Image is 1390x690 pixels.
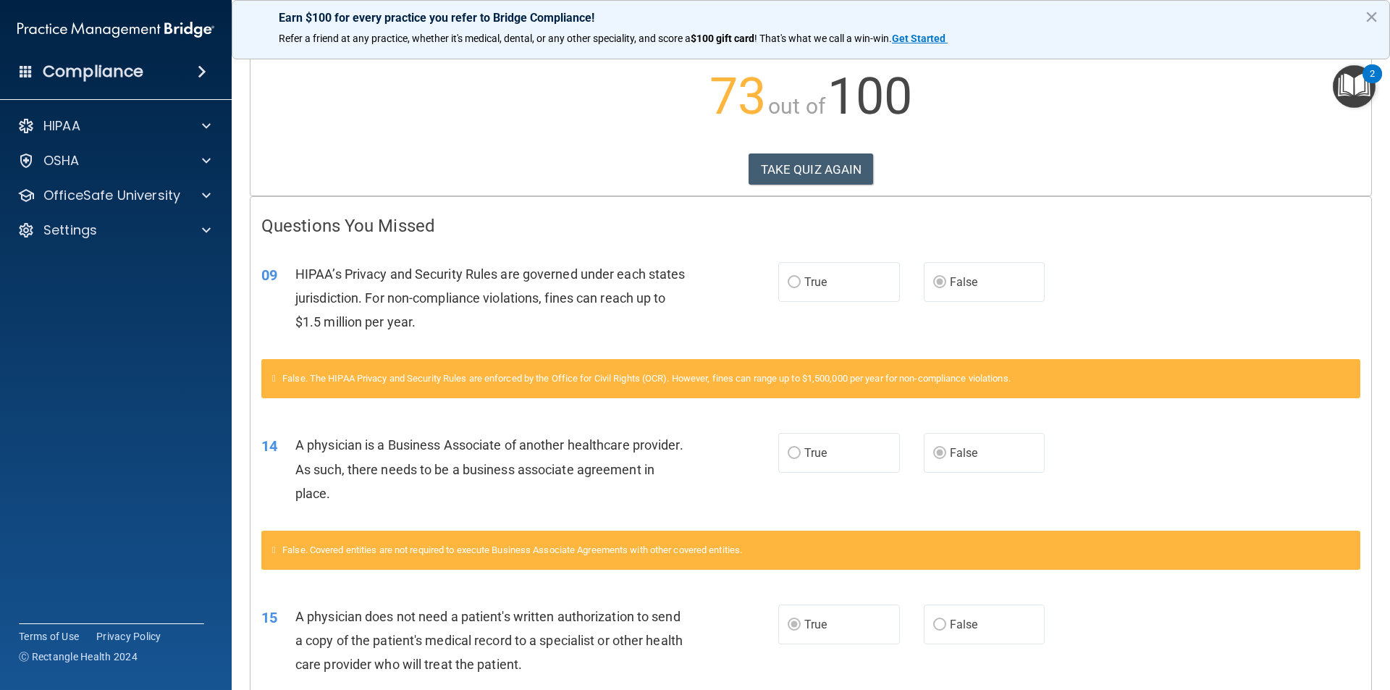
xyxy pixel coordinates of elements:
[933,277,946,288] input: False
[279,33,691,44] span: Refer a friend at any practice, whether it's medical, dental, or any other speciality, and score a
[827,67,912,126] span: 100
[282,373,1011,384] span: False. The HIPAA Privacy and Security Rules are enforced by the Office for Civil Rights (OCR). Ho...
[261,437,277,455] span: 14
[261,266,277,284] span: 09
[691,33,754,44] strong: $100 gift card
[17,152,211,169] a: OSHA
[282,544,742,555] span: False. Covered entities are not required to execute Business Associate Agreements with other cove...
[17,15,214,44] img: PMB logo
[788,448,801,459] input: True
[933,448,946,459] input: False
[933,620,946,631] input: False
[1333,65,1376,108] button: Open Resource Center, 2 new notifications
[17,222,211,239] a: Settings
[261,216,1360,235] h4: Questions You Missed
[43,62,143,82] h4: Compliance
[768,93,825,119] span: out of
[788,277,801,288] input: True
[1370,74,1375,93] div: 2
[754,33,892,44] span: ! That's what we call a win-win.
[804,618,827,631] span: True
[295,437,683,500] span: A physician is a Business Associate of another healthcare provider. As such, there needs to be a ...
[43,117,80,135] p: HIPAA
[43,222,97,239] p: Settings
[892,33,948,44] a: Get Started
[804,446,827,460] span: True
[19,649,138,664] span: Ⓒ Rectangle Health 2024
[19,629,79,644] a: Terms of Use
[950,618,978,631] span: False
[17,187,211,204] a: OfficeSafe University
[804,275,827,289] span: True
[1365,5,1378,28] button: Close
[709,67,766,126] span: 73
[43,152,80,169] p: OSHA
[17,117,211,135] a: HIPAA
[950,446,978,460] span: False
[295,266,686,329] span: HIPAA’s Privacy and Security Rules are governed under each states jurisdiction. For non-complianc...
[261,609,277,626] span: 15
[96,629,161,644] a: Privacy Policy
[279,11,1343,25] p: Earn $100 for every practice you refer to Bridge Compliance!
[295,609,683,672] span: A physician does not need a patient's written authorization to send a copy of the patient's medic...
[43,187,180,204] p: OfficeSafe University
[892,33,945,44] strong: Get Started
[749,153,874,185] button: TAKE QUIZ AGAIN
[788,620,801,631] input: True
[950,275,978,289] span: False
